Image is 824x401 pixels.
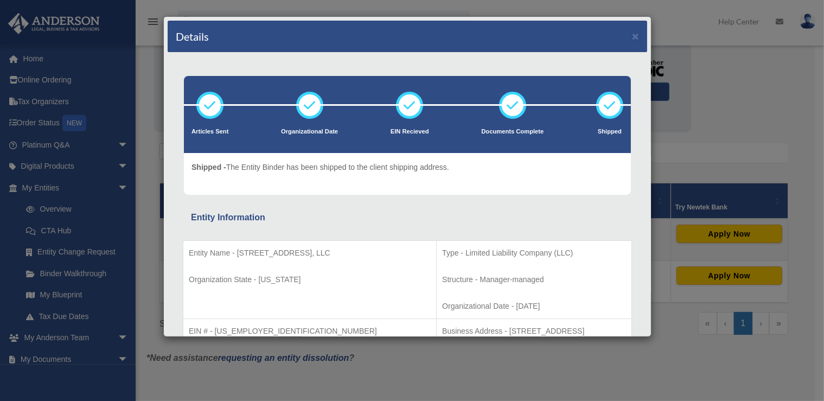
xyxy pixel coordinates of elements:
[191,126,228,137] p: Articles Sent
[442,246,626,260] p: Type - Limited Liability Company (LLC)
[191,210,624,225] div: Entity Information
[189,273,431,287] p: Organization State - [US_STATE]
[442,300,626,313] p: Organizational Date - [DATE]
[391,126,429,137] p: EIN Recieved
[176,29,209,44] h4: Details
[281,126,338,137] p: Organizational Date
[189,246,431,260] p: Entity Name - [STREET_ADDRESS], LLC
[191,163,226,171] span: Shipped -
[632,30,639,42] button: ×
[442,324,626,338] p: Business Address - [STREET_ADDRESS]
[481,126,544,137] p: Documents Complete
[596,126,623,137] p: Shipped
[191,161,449,174] p: The Entity Binder has been shipped to the client shipping address.
[189,324,431,338] p: EIN # - [US_EMPLOYER_IDENTIFICATION_NUMBER]
[442,273,626,287] p: Structure - Manager-managed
